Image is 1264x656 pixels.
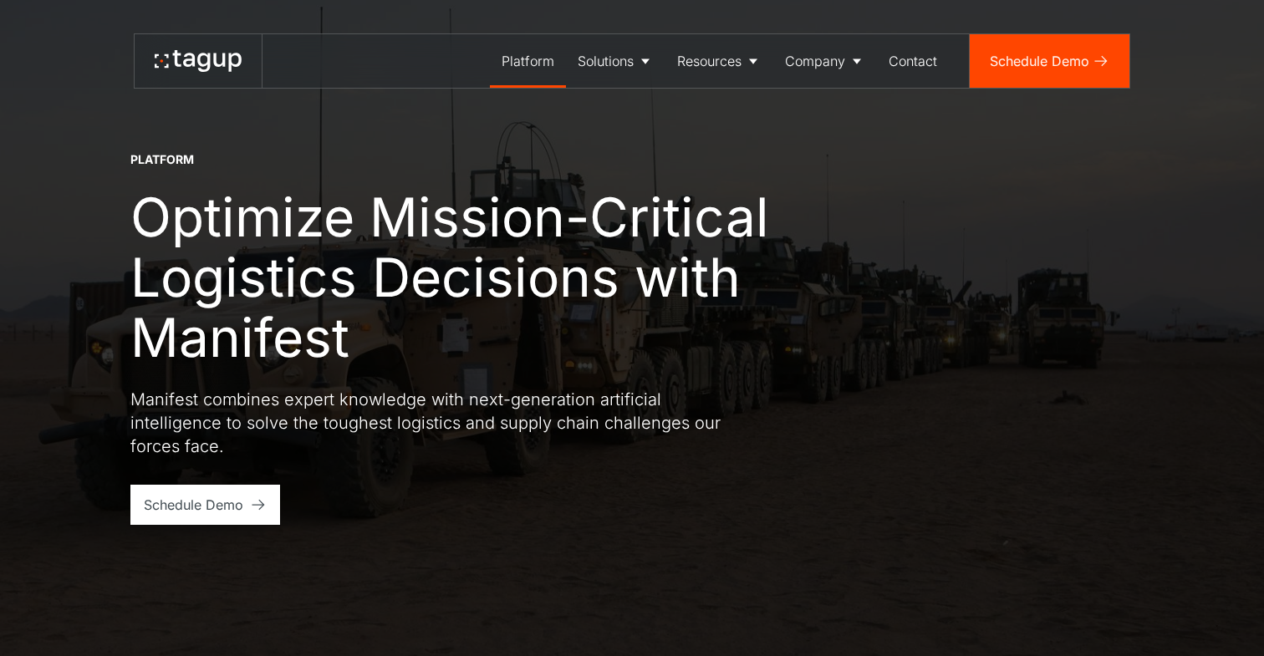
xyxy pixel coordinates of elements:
div: Solutions [578,51,634,71]
a: Platform [490,34,566,88]
p: Manifest combines expert knowledge with next-generation artificial intelligence to solve the toug... [130,388,732,458]
a: Company [773,34,877,88]
h1: Optimize Mission-Critical Logistics Decisions with Manifest [130,187,833,368]
div: Platform [130,151,194,168]
div: Platform [502,51,554,71]
div: Schedule Demo [990,51,1089,71]
div: Company [785,51,845,71]
div: Schedule Demo [144,495,243,515]
a: Schedule Demo [130,485,280,525]
a: Solutions [566,34,665,88]
a: Contact [877,34,949,88]
div: Contact [889,51,937,71]
a: Schedule Demo [970,34,1129,88]
div: Resources [677,51,742,71]
a: Resources [665,34,773,88]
